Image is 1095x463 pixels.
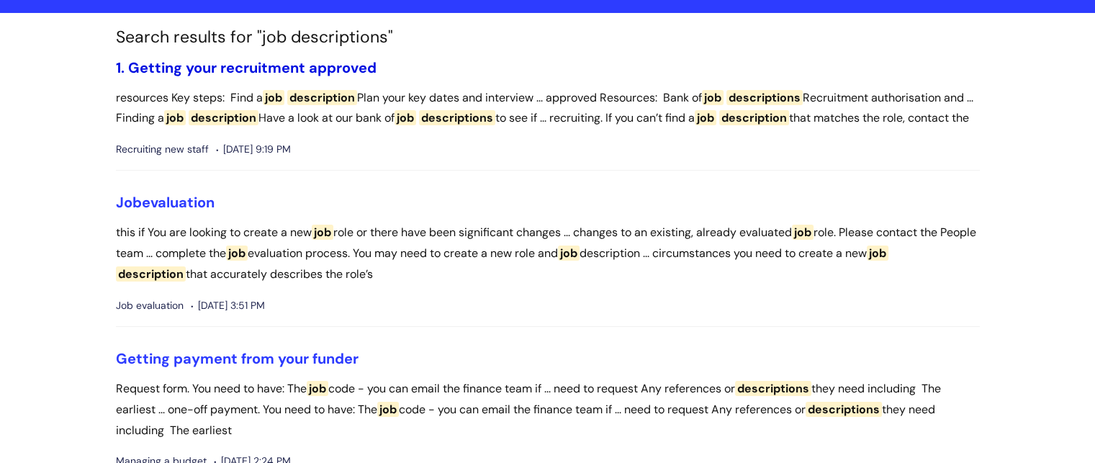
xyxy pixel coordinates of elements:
a: Getting payment from your funder [116,349,359,368]
span: job [263,90,284,105]
a: 1. Getting your recruitment approved [116,58,377,77]
span: job [695,110,716,125]
span: Recruiting new staff [116,140,209,158]
span: job [164,110,186,125]
span: job [558,246,580,261]
span: job [792,225,814,240]
span: descriptions [726,90,803,105]
span: descriptions [419,110,495,125]
span: descriptions [806,402,882,417]
span: job [395,110,416,125]
span: description [719,110,789,125]
span: job [867,246,888,261]
span: description [287,90,357,105]
span: Job evaluation [116,297,184,315]
a: Jobevaluation [116,193,215,212]
p: this if You are looking to create a new role or there have been significant changes ... changes t... [116,222,980,284]
span: descriptions [735,381,811,396]
span: description [189,110,258,125]
span: description [116,266,186,282]
span: job [307,381,328,396]
span: job [377,402,399,417]
span: Job [116,193,142,212]
h1: Search results for "job descriptions" [116,27,980,48]
span: job [702,90,724,105]
span: job [226,246,248,261]
p: Request form. You need to have: The code - you can email the finance team if ... need to request ... [116,379,980,441]
span: [DATE] 3:51 PM [191,297,265,315]
span: job [312,225,333,240]
span: [DATE] 9:19 PM [216,140,291,158]
p: resources Key steps: Find a Plan your key dates and interview ... approved Resources: Bank of Rec... [116,88,980,130]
